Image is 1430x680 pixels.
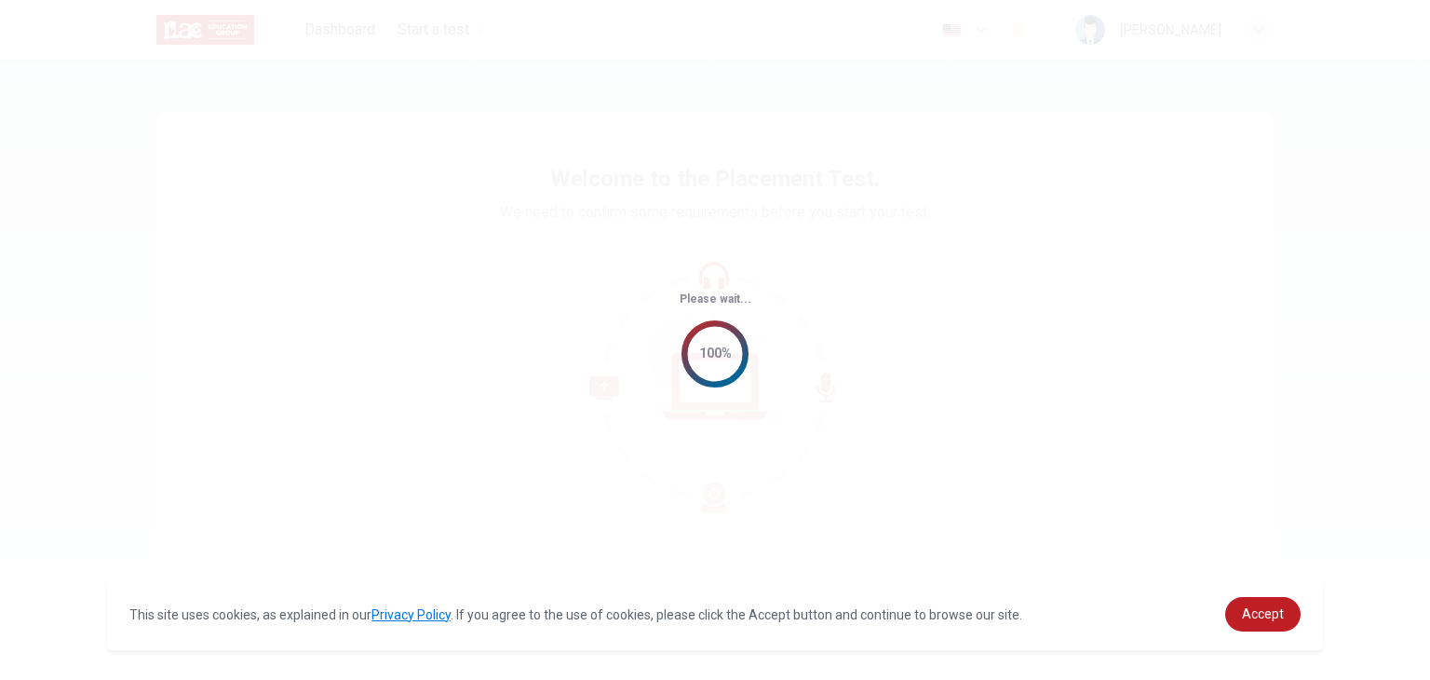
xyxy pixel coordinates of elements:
span: This site uses cookies, as explained in our . If you agree to the use of cookies, please click th... [129,607,1022,622]
span: Please wait... [680,292,751,306]
a: dismiss cookie message [1225,597,1301,632]
div: 100% [699,343,732,364]
a: Privacy Policy [371,607,451,622]
span: Accept [1242,606,1284,621]
div: cookieconsent [107,578,1323,650]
